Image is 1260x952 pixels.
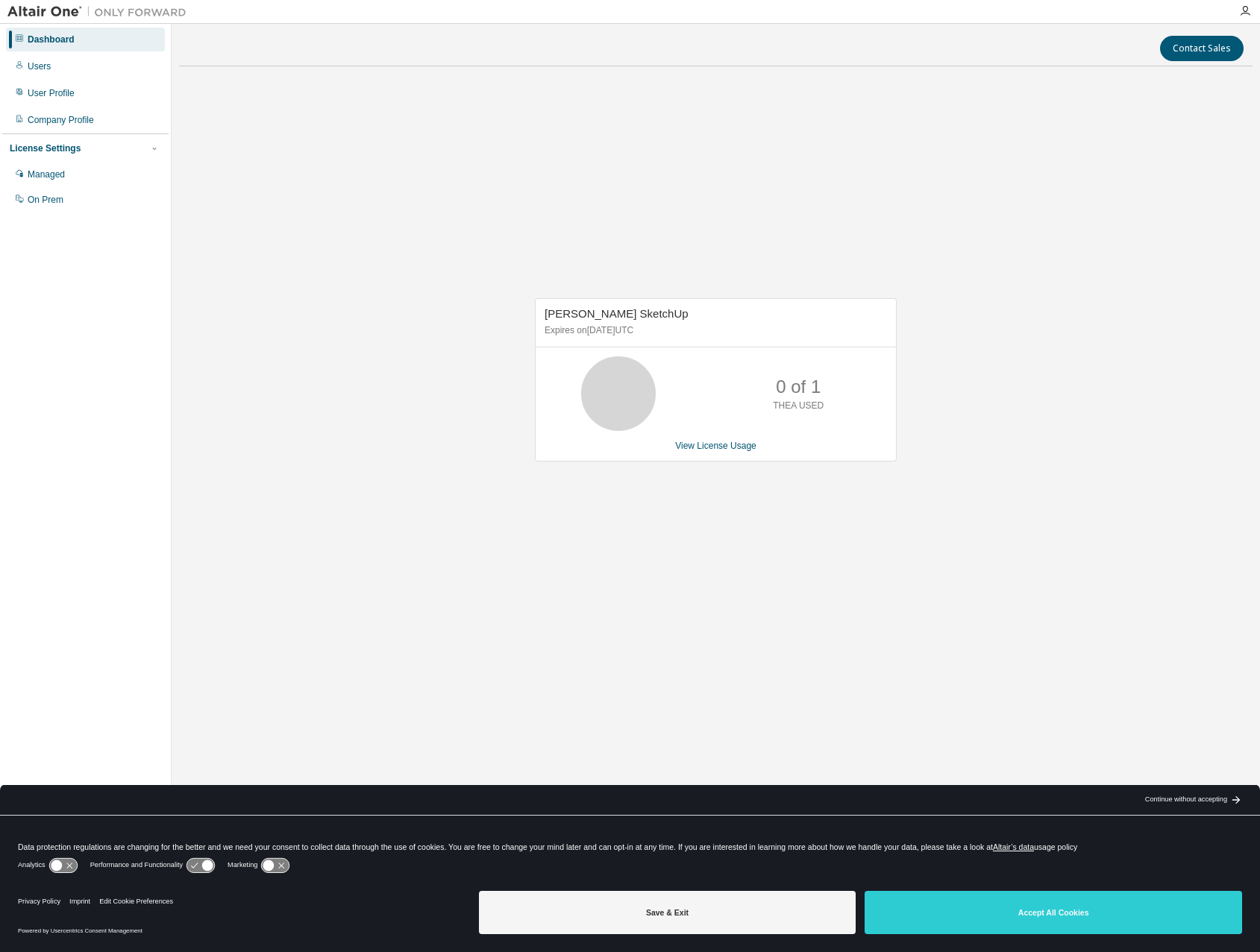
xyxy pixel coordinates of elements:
[773,400,824,412] p: THEA USED
[545,324,883,337] p: Expires on [DATE] UTC
[28,34,75,45] div: Dashboard
[545,307,689,320] span: [PERSON_NAME] SketchUp
[675,441,756,451] a: View License Usage
[28,194,63,206] div: On Prem
[776,374,821,400] p: 0 of 1
[28,168,65,180] div: Managed
[10,142,81,154] div: License Settings
[28,60,51,72] div: Users
[28,87,75,99] div: User Profile
[7,4,194,19] img: Altair One
[1160,36,1244,61] button: Contact Sales
[28,114,94,126] div: Company Profile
